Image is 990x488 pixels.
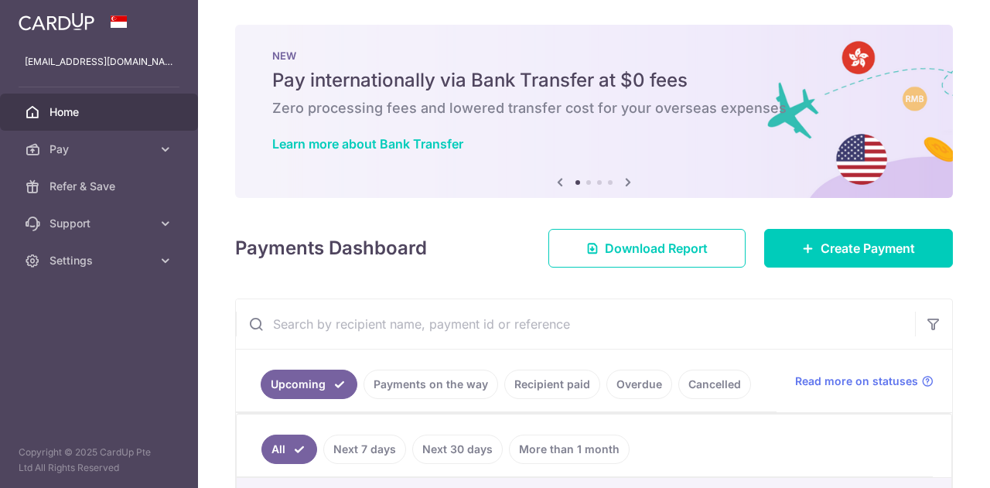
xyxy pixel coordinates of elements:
[272,99,916,118] h6: Zero processing fees and lowered transfer cost for your overseas expenses
[412,435,503,464] a: Next 30 days
[323,435,406,464] a: Next 7 days
[235,25,953,198] img: Bank transfer banner
[678,370,751,399] a: Cancelled
[19,12,94,31] img: CardUp
[548,229,746,268] a: Download Report
[272,136,463,152] a: Learn more about Bank Transfer
[764,229,953,268] a: Create Payment
[509,435,630,464] a: More than 1 month
[272,49,916,62] p: NEW
[795,374,934,389] a: Read more on statuses
[261,435,317,464] a: All
[236,299,915,349] input: Search by recipient name, payment id or reference
[504,370,600,399] a: Recipient paid
[49,216,152,231] span: Support
[49,253,152,268] span: Settings
[25,54,173,70] p: [EMAIL_ADDRESS][DOMAIN_NAME]
[272,68,916,93] h5: Pay internationally via Bank Transfer at $0 fees
[821,239,915,258] span: Create Payment
[49,179,152,194] span: Refer & Save
[235,234,427,262] h4: Payments Dashboard
[49,142,152,157] span: Pay
[605,239,708,258] span: Download Report
[364,370,498,399] a: Payments on the way
[606,370,672,399] a: Overdue
[795,374,918,389] span: Read more on statuses
[261,370,357,399] a: Upcoming
[49,104,152,120] span: Home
